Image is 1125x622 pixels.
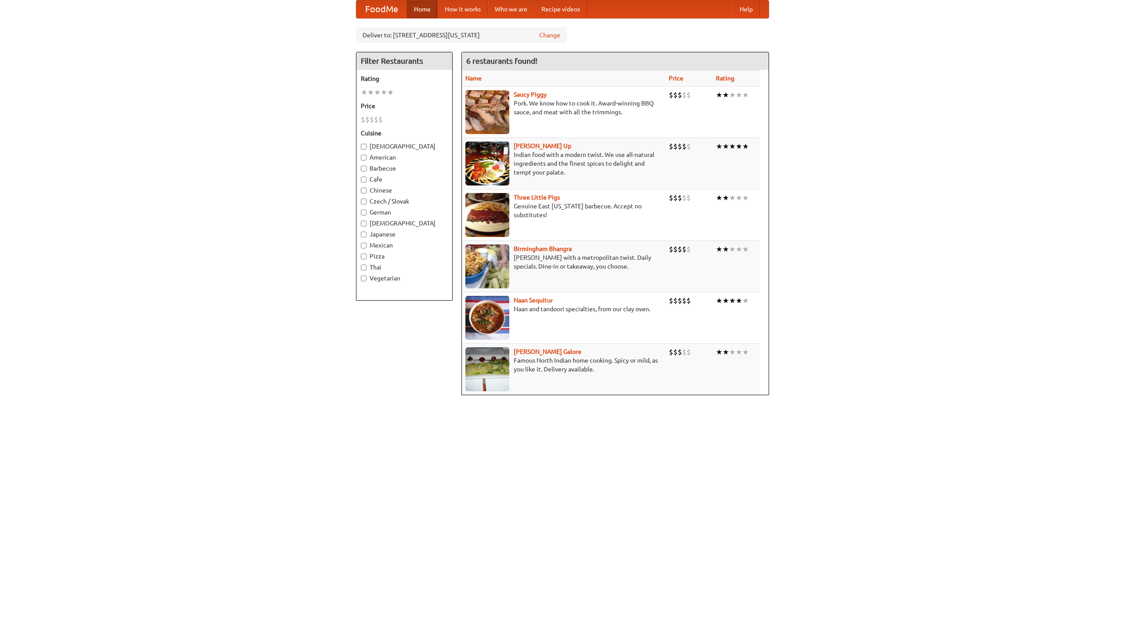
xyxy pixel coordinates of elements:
[716,296,722,306] li: ★
[669,193,673,203] li: $
[361,274,448,283] label: Vegetarian
[465,75,482,82] a: Name
[682,347,686,357] li: $
[729,193,736,203] li: ★
[673,347,678,357] li: $
[736,296,742,306] li: ★
[374,115,378,124] li: $
[361,219,448,228] label: [DEMOGRAPHIC_DATA]
[374,87,381,97] li: ★
[678,193,682,203] li: $
[673,193,678,203] li: $
[736,347,742,357] li: ★
[736,244,742,254] li: ★
[407,0,438,18] a: Home
[722,244,729,254] li: ★
[465,99,662,116] p: Pork. We know how to cook it. Award-winning BBQ sauce, and meat with all the trimmings.
[361,221,367,226] input: [DEMOGRAPHIC_DATA]
[465,305,662,313] p: Naan and tandoori specialties, from our clay oven.
[361,186,448,195] label: Chinese
[722,142,729,151] li: ★
[736,193,742,203] li: ★
[361,144,367,149] input: [DEMOGRAPHIC_DATA]
[361,265,367,270] input: Thai
[361,188,367,193] input: Chinese
[514,245,572,252] a: Birmingham Bhangra
[742,296,749,306] li: ★
[716,142,722,151] li: ★
[736,142,742,151] li: ★
[716,347,722,357] li: ★
[361,263,448,272] label: Thai
[465,150,662,177] p: Indian food with a modern twist. We use all-natural ingredients and the finest spices to delight ...
[361,177,367,182] input: Cafe
[361,197,448,206] label: Czech / Slovak
[361,210,367,215] input: German
[361,175,448,184] label: Cafe
[673,142,678,151] li: $
[465,296,509,340] img: naansequitur.jpg
[736,90,742,100] li: ★
[370,115,374,124] li: $
[465,142,509,186] img: curryup.jpg
[686,90,691,100] li: $
[673,90,678,100] li: $
[678,90,682,100] li: $
[729,90,736,100] li: ★
[678,296,682,306] li: $
[356,27,567,43] div: Deliver to: [STREET_ADDRESS][US_STATE]
[729,347,736,357] li: ★
[361,166,367,171] input: Barbecue
[716,244,722,254] li: ★
[361,230,448,239] label: Japanese
[438,0,488,18] a: How it works
[361,232,367,237] input: Japanese
[378,115,383,124] li: $
[716,75,734,82] a: Rating
[367,87,374,97] li: ★
[465,193,509,237] img: littlepigs.jpg
[361,208,448,217] label: German
[686,347,691,357] li: $
[682,296,686,306] li: $
[678,244,682,254] li: $
[678,142,682,151] li: $
[361,102,448,110] h5: Price
[742,347,749,357] li: ★
[673,244,678,254] li: $
[514,348,581,355] b: [PERSON_NAME] Galore
[539,31,560,40] a: Change
[673,296,678,306] li: $
[356,52,452,70] h4: Filter Restaurants
[682,244,686,254] li: $
[742,244,749,254] li: ★
[716,90,722,100] li: ★
[361,153,448,162] label: American
[669,347,673,357] li: $
[361,142,448,151] label: [DEMOGRAPHIC_DATA]
[361,241,448,250] label: Mexican
[465,347,509,391] img: currygalore.jpg
[669,90,673,100] li: $
[686,193,691,203] li: $
[465,202,662,219] p: Genuine East [US_STATE] barbecue. Accept no substitutes!
[682,90,686,100] li: $
[361,199,367,204] input: Czech / Slovak
[514,297,553,304] a: Naan Sequitur
[361,129,448,138] h5: Cuisine
[742,90,749,100] li: ★
[488,0,534,18] a: Who we are
[361,254,367,259] input: Pizza
[729,142,736,151] li: ★
[361,252,448,261] label: Pizza
[361,155,367,160] input: American
[466,57,537,65] ng-pluralize: 6 restaurants found!
[716,193,722,203] li: ★
[361,115,365,124] li: $
[465,253,662,271] p: [PERSON_NAME] with a metropolitan twist. Daily specials. Dine-in or takeaway, you choose.
[361,276,367,281] input: Vegetarian
[669,244,673,254] li: $
[686,296,691,306] li: $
